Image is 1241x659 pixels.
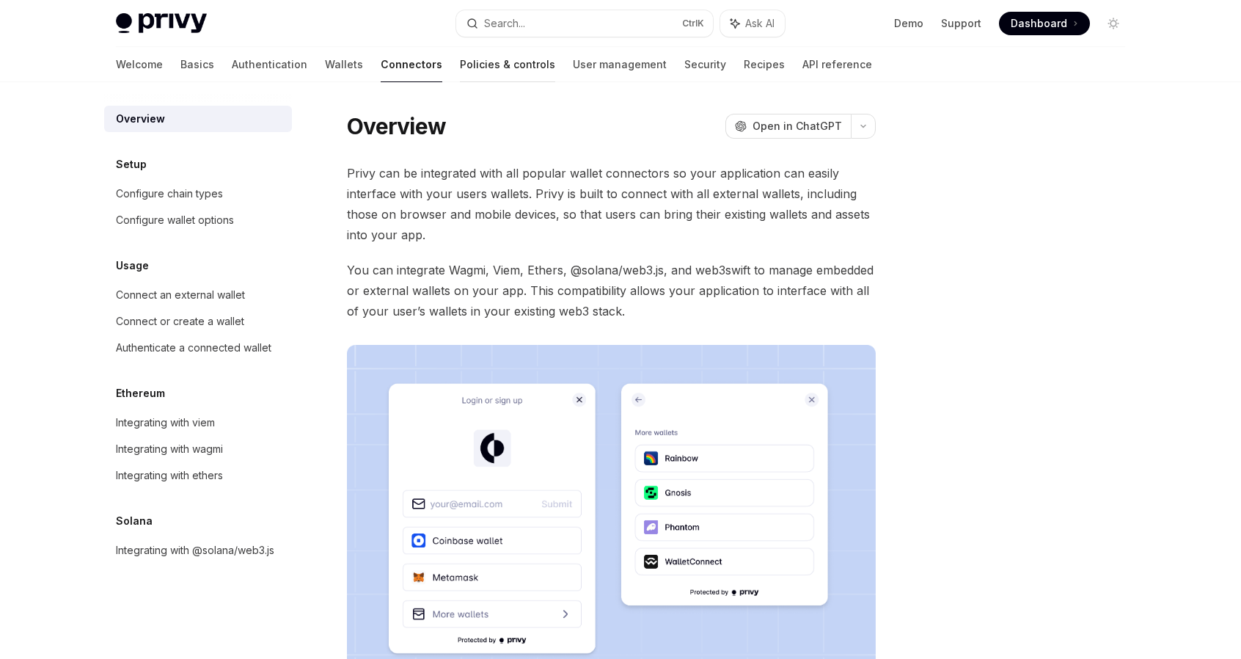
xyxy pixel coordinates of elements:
a: Connect an external wallet [104,282,292,308]
span: Dashboard [1011,16,1067,31]
a: Policies & controls [460,47,555,82]
div: Overview [116,110,165,128]
a: Integrating with @solana/web3.js [104,537,292,564]
a: Support [941,16,981,31]
a: Integrating with ethers [104,462,292,489]
h5: Usage [116,257,149,274]
a: Wallets [325,47,363,82]
a: Integrating with wagmi [104,436,292,462]
div: Connect or create a wallet [116,313,244,330]
span: Open in ChatGPT [753,119,842,134]
img: light logo [116,13,207,34]
div: Authenticate a connected wallet [116,339,271,357]
div: Search... [484,15,525,32]
a: Welcome [116,47,163,82]
div: Integrating with @solana/web3.js [116,542,274,559]
a: Basics [180,47,214,82]
div: Connect an external wallet [116,286,245,304]
a: Dashboard [999,12,1090,35]
button: Open in ChatGPT [725,114,851,139]
span: Ask AI [745,16,775,31]
h5: Solana [116,512,153,530]
div: Integrating with wagmi [116,440,223,458]
a: User management [573,47,667,82]
a: Authenticate a connected wallet [104,335,292,361]
h5: Setup [116,156,147,173]
div: Integrating with ethers [116,467,223,484]
button: Ask AI [720,10,785,37]
a: Demo [894,16,923,31]
div: Configure chain types [116,185,223,203]
span: You can integrate Wagmi, Viem, Ethers, @solana/web3.js, and web3swift to manage embedded or exter... [347,260,876,321]
a: Overview [104,106,292,132]
h1: Overview [347,113,446,139]
a: Configure chain types [104,181,292,207]
a: API reference [802,47,872,82]
a: Integrating with viem [104,409,292,436]
span: Privy can be integrated with all popular wallet connectors so your application can easily interfa... [347,163,876,245]
span: Ctrl K [682,18,704,29]
a: Authentication [232,47,307,82]
a: Connectors [381,47,442,82]
a: Configure wallet options [104,207,292,233]
button: Toggle dark mode [1102,12,1125,35]
div: Configure wallet options [116,211,234,229]
div: Integrating with viem [116,414,215,432]
a: Connect or create a wallet [104,308,292,335]
a: Security [684,47,726,82]
a: Recipes [744,47,785,82]
button: Search...CtrlK [456,10,713,37]
h5: Ethereum [116,385,165,402]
